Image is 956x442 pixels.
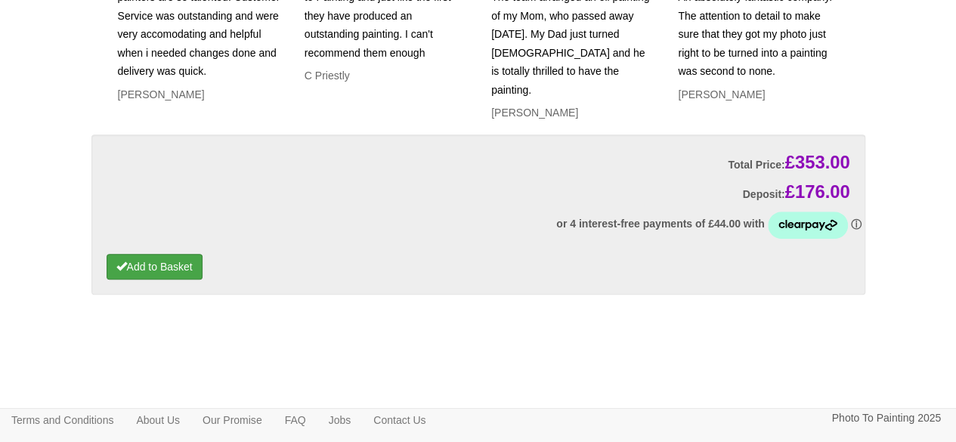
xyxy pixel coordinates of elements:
a: About Us [125,409,191,431]
span: £176.00 [784,181,849,202]
label: Total Price: [728,150,849,175]
span: or 4 interest-free payments of £44.00 with [556,218,766,230]
a: Our Promise [191,409,274,431]
p: C Priestly [305,66,469,85]
button: Add to Basket [107,254,203,280]
a: Information - Opens a dialog [851,218,862,230]
span: £353.00 [784,152,849,172]
a: Contact Us [362,409,437,431]
label: Deposit: [742,179,849,205]
a: FAQ [274,409,317,431]
p: Photo To Painting 2025 [831,409,941,428]
p: [PERSON_NAME] [491,104,655,122]
p: [PERSON_NAME] [118,85,282,104]
iframe: fb:like Facebook Social Plugin [433,370,524,391]
p: [PERSON_NAME] [678,85,842,104]
a: Jobs [317,409,363,431]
